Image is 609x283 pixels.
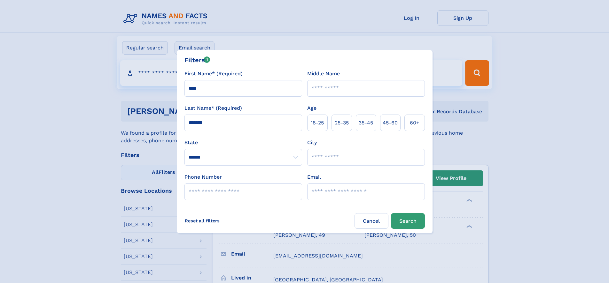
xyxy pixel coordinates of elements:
span: 25‑35 [335,119,349,127]
label: Last Name* (Required) [184,104,242,112]
label: State [184,139,302,146]
label: Cancel [355,213,388,229]
label: Reset all filters [181,213,224,228]
span: 35‑45 [359,119,373,127]
label: Age [307,104,316,112]
label: Phone Number [184,173,222,181]
div: Filters [184,55,210,65]
span: 45‑60 [383,119,398,127]
span: 60+ [410,119,419,127]
span: 18‑25 [311,119,324,127]
label: Middle Name [307,70,340,78]
label: Email [307,173,321,181]
label: City [307,139,317,146]
button: Search [391,213,425,229]
label: First Name* (Required) [184,70,243,78]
